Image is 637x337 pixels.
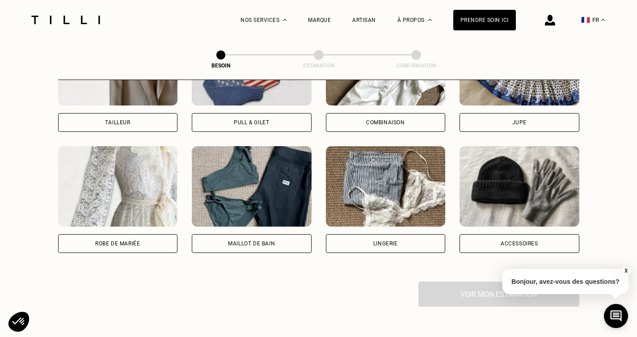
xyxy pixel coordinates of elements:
img: icône connexion [545,15,555,25]
img: Menu déroulant à propos [428,19,432,21]
div: Lingerie [373,241,398,246]
a: Marque [308,17,331,23]
img: Tilli retouche votre Accessoires [460,146,579,227]
a: Prendre soin ici [453,10,516,30]
img: Tilli retouche votre Maillot de bain [192,146,312,227]
div: Jupe [512,120,527,125]
div: Confirmation [371,63,461,69]
p: Bonjour, avez-vous des questions? [502,269,629,294]
span: 🇫🇷 [581,16,590,24]
div: Pull & gilet [234,120,269,125]
img: Tilli retouche votre Robe de mariée [58,146,178,227]
img: Menu déroulant [283,19,287,21]
a: Artisan [352,17,376,23]
div: Tailleur [105,120,131,125]
div: Maillot de bain [228,241,275,246]
img: Logo du service de couturière Tilli [28,16,103,24]
div: Accessoires [501,241,538,246]
button: X [621,266,630,276]
img: menu déroulant [601,19,605,21]
div: Combinaison [366,120,405,125]
div: Robe de mariée [95,241,140,246]
img: Tilli retouche votre Lingerie [326,146,446,227]
div: Besoin [176,63,266,69]
div: Estimation [274,63,363,69]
